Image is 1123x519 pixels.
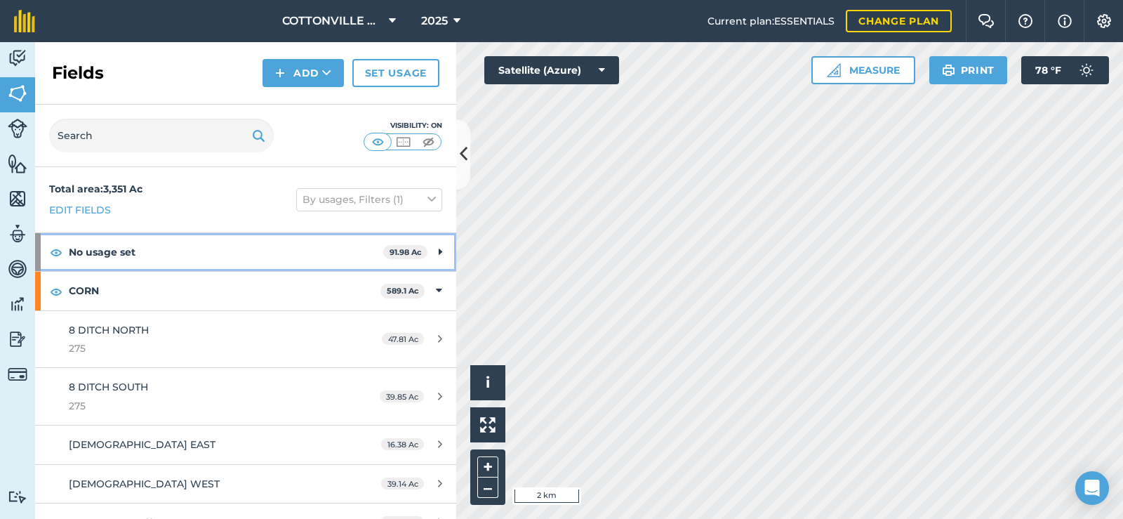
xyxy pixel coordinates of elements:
h2: Fields [52,62,104,84]
a: [DEMOGRAPHIC_DATA] EAST16.38 Ac [35,426,456,464]
span: COTTONVILLE PLANTING COMPANY, LLC [282,13,383,29]
img: svg+xml;base64,PHN2ZyB4bWxucz0iaHR0cDovL3d3dy53My5vcmcvMjAwMC9zdmciIHdpZHRoPSI1NiIgaGVpZ2h0PSI2MC... [8,188,27,209]
img: svg+xml;base64,PHN2ZyB4bWxucz0iaHR0cDovL3d3dy53My5vcmcvMjAwMC9zdmciIHdpZHRoPSIxOCIgaGVpZ2h0PSIyNC... [50,244,62,261]
input: Search [49,119,274,152]
span: i [486,374,490,391]
a: Edit fields [49,202,111,218]
img: fieldmargin Logo [14,10,35,32]
img: svg+xml;base64,PD94bWwgdmVyc2lvbj0iMS4wIiBlbmNvZGluZz0idXRmLTgiPz4KPCEtLSBHZW5lcmF0b3I6IEFkb2JlIE... [8,364,27,384]
a: [DEMOGRAPHIC_DATA] WEST39.14 Ac [35,465,456,503]
span: [DEMOGRAPHIC_DATA] WEST [69,478,220,490]
span: 275 [69,341,333,356]
button: Print [929,56,1008,84]
button: – [477,478,498,498]
div: CORN589.1 Ac [35,272,456,310]
a: 8 DITCH NORTH27547.81 Ac [35,311,456,368]
span: 39.85 Ac [380,390,424,402]
img: svg+xml;base64,PD94bWwgdmVyc2lvbj0iMS4wIiBlbmNvZGluZz0idXRmLTgiPz4KPCEtLSBHZW5lcmF0b3I6IEFkb2JlIE... [8,119,27,138]
a: Change plan [846,10,952,32]
img: Four arrows, one pointing top left, one top right, one bottom right and the last bottom left [480,417,496,433]
img: svg+xml;base64,PD94bWwgdmVyc2lvbj0iMS4wIiBlbmNvZGluZz0idXRmLTgiPz4KPCEtLSBHZW5lcmF0b3I6IEFkb2JlIE... [8,258,27,280]
img: svg+xml;base64,PHN2ZyB4bWxucz0iaHR0cDovL3d3dy53My5vcmcvMjAwMC9zdmciIHdpZHRoPSIxNyIgaGVpZ2h0PSIxNy... [1058,13,1072,29]
a: 8 DITCH SOUTH27539.85 Ac [35,368,456,425]
span: 39.14 Ac [381,478,424,490]
strong: CORN [69,272,380,310]
div: Open Intercom Messenger [1075,471,1109,505]
span: 78 ° F [1035,56,1061,84]
img: svg+xml;base64,PD94bWwgdmVyc2lvbj0iMS4wIiBlbmNvZGluZz0idXRmLTgiPz4KPCEtLSBHZW5lcmF0b3I6IEFkb2JlIE... [1072,56,1101,84]
img: svg+xml;base64,PHN2ZyB4bWxucz0iaHR0cDovL3d3dy53My5vcmcvMjAwMC9zdmciIHdpZHRoPSI1NiIgaGVpZ2h0PSI2MC... [8,153,27,174]
span: [DEMOGRAPHIC_DATA] EAST [69,438,215,451]
img: Ruler icon [827,63,841,77]
button: i [470,365,505,400]
div: No usage set91.98 Ac [35,233,456,271]
img: svg+xml;base64,PHN2ZyB4bWxucz0iaHR0cDovL3d3dy53My5vcmcvMjAwMC9zdmciIHdpZHRoPSI1MCIgaGVpZ2h0PSI0MC... [369,135,387,149]
span: Current plan : ESSENTIALS [707,13,835,29]
img: svg+xml;base64,PD94bWwgdmVyc2lvbj0iMS4wIiBlbmNvZGluZz0idXRmLTgiPz4KPCEtLSBHZW5lcmF0b3I6IEFkb2JlIE... [8,223,27,244]
button: Add [263,59,344,87]
button: By usages, Filters (1) [296,188,442,211]
img: svg+xml;base64,PD94bWwgdmVyc2lvbj0iMS4wIiBlbmNvZGluZz0idXRmLTgiPz4KPCEtLSBHZW5lcmF0b3I6IEFkb2JlIE... [8,329,27,350]
span: 8 DITCH NORTH [69,324,149,336]
img: svg+xml;base64,PHN2ZyB4bWxucz0iaHR0cDovL3d3dy53My5vcmcvMjAwMC9zdmciIHdpZHRoPSI1NiIgaGVpZ2h0PSI2MC... [8,83,27,104]
img: svg+xml;base64,PD94bWwgdmVyc2lvbj0iMS4wIiBlbmNvZGluZz0idXRmLTgiPz4KPCEtLSBHZW5lcmF0b3I6IEFkb2JlIE... [8,294,27,315]
img: svg+xml;base64,PHN2ZyB4bWxucz0iaHR0cDovL3d3dy53My5vcmcvMjAwMC9zdmciIHdpZHRoPSIxOSIgaGVpZ2h0PSIyNC... [252,127,265,144]
img: svg+xml;base64,PD94bWwgdmVyc2lvbj0iMS4wIiBlbmNvZGluZz0idXRmLTgiPz4KPCEtLSBHZW5lcmF0b3I6IEFkb2JlIE... [8,48,27,69]
img: A cog icon [1096,14,1112,28]
img: svg+xml;base64,PD94bWwgdmVyc2lvbj0iMS4wIiBlbmNvZGluZz0idXRmLTgiPz4KPCEtLSBHZW5lcmF0b3I6IEFkb2JlIE... [8,490,27,504]
span: 275 [69,398,333,414]
img: Two speech bubbles overlapping with the left bubble in the forefront [978,14,995,28]
img: svg+xml;base64,PHN2ZyB4bWxucz0iaHR0cDovL3d3dy53My5vcmcvMjAwMC9zdmciIHdpZHRoPSIxOCIgaGVpZ2h0PSIyNC... [50,283,62,300]
img: svg+xml;base64,PHN2ZyB4bWxucz0iaHR0cDovL3d3dy53My5vcmcvMjAwMC9zdmciIHdpZHRoPSI1MCIgaGVpZ2h0PSI0MC... [394,135,412,149]
img: svg+xml;base64,PHN2ZyB4bWxucz0iaHR0cDovL3d3dy53My5vcmcvMjAwMC9zdmciIHdpZHRoPSIxOSIgaGVpZ2h0PSIyNC... [942,62,955,79]
button: Measure [811,56,915,84]
a: Set usage [352,59,439,87]
span: 16.38 Ac [381,438,424,450]
strong: 91.98 Ac [390,247,422,257]
img: svg+xml;base64,PHN2ZyB4bWxucz0iaHR0cDovL3d3dy53My5vcmcvMjAwMC9zdmciIHdpZHRoPSIxNCIgaGVpZ2h0PSIyNC... [275,65,285,81]
strong: Total area : 3,351 Ac [49,183,142,195]
img: svg+xml;base64,PHN2ZyB4bWxucz0iaHR0cDovL3d3dy53My5vcmcvMjAwMC9zdmciIHdpZHRoPSI1MCIgaGVpZ2h0PSI0MC... [420,135,437,149]
button: + [477,456,498,478]
img: A question mark icon [1017,14,1034,28]
button: Satellite (Azure) [484,56,619,84]
div: Visibility: On [364,120,442,131]
span: 8 DITCH SOUTH [69,381,148,393]
strong: 589.1 Ac [387,286,419,296]
span: 47.81 Ac [382,333,424,345]
button: 78 °F [1021,56,1109,84]
strong: No usage set [69,233,383,271]
span: 2025 [421,13,448,29]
